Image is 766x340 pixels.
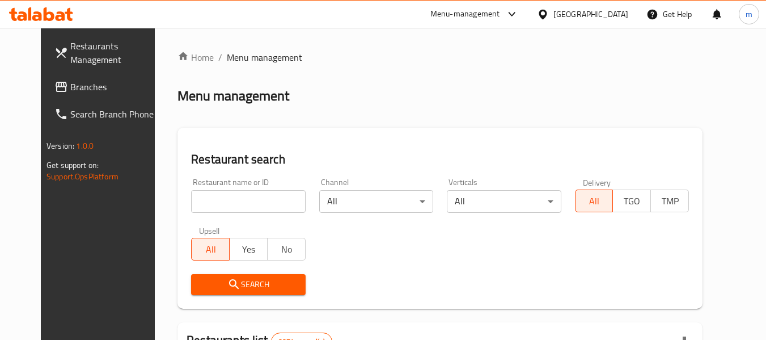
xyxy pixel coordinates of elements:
span: All [580,193,609,209]
label: Upsell [199,226,220,234]
span: Search [200,278,296,292]
span: No [272,241,301,258]
a: Search Branch Phone [45,100,169,128]
span: 1.0.0 [76,138,94,153]
span: Restaurants Management [70,39,160,66]
a: Branches [45,73,169,100]
a: Restaurants Management [45,32,169,73]
h2: Restaurant search [191,151,689,168]
button: Search [191,274,305,295]
button: All [191,238,230,261]
span: Version: [46,138,74,153]
nav: breadcrumb [177,51,702,64]
div: Menu-management [430,7,500,21]
a: Support.OpsPlatform [46,169,119,184]
button: TMP [650,190,689,212]
input: Search for restaurant name or ID.. [191,190,305,213]
button: No [267,238,306,261]
li: / [218,51,222,64]
a: Home [177,51,214,64]
div: All [447,190,561,213]
button: Yes [229,238,268,261]
span: Search Branch Phone [70,107,160,121]
span: TMP [655,193,684,209]
label: Delivery [583,178,611,186]
div: [GEOGRAPHIC_DATA] [553,8,628,20]
span: Yes [234,241,263,258]
span: m [746,8,752,20]
span: All [196,241,225,258]
span: Menu management [227,51,302,64]
button: All [575,190,613,212]
button: TGO [612,190,651,212]
span: Get support on: [46,158,99,173]
h2: Menu management [177,87,289,105]
span: TGO [617,193,646,209]
div: All [319,190,433,213]
span: Branches [70,80,160,94]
